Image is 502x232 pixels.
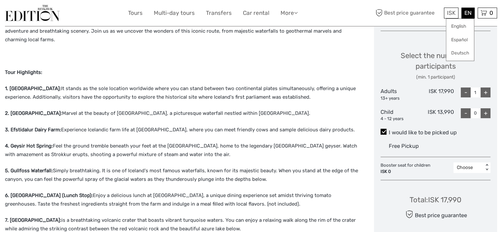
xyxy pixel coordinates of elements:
[381,74,490,81] div: (min. 1 participant)
[154,8,195,18] a: Multi-day tours
[461,87,471,97] div: -
[5,85,61,91] strong: 1. [GEOGRAPHIC_DATA]:
[488,10,494,16] span: 0
[461,8,475,18] div: EN
[5,5,60,21] img: The Reykjavík Edition
[484,164,490,171] div: < >
[5,110,62,116] strong: 2. [GEOGRAPHIC_DATA]:
[5,168,53,174] strong: 5. Gullfoss Waterfall:
[381,87,417,101] div: Adults
[5,217,61,223] strong: 7. [GEOGRAPHIC_DATA]:
[417,87,454,101] div: ISK 17,990
[9,12,75,17] p: We're away right now. Please check back later!
[457,164,480,171] div: Choose
[417,108,454,122] div: ISK 13,990
[381,95,417,102] div: 13+ years
[5,127,61,133] strong: 3. Efstidalur Dairy Farm:
[446,47,474,59] a: Deutsch
[5,69,42,75] strong: Tour Highlights:
[381,50,490,81] div: Select the number of participants
[446,34,474,46] a: Español
[381,169,430,175] div: ISK 0
[5,19,360,44] p: Come with us and embark on an unforgettable adventure through Iceland's breathtaking [GEOGRAPHIC_...
[243,8,269,18] a: Car rental
[447,10,455,16] span: ISK
[404,209,467,220] div: Best price guarantee
[5,142,360,159] p: Feel the ground tremble beneath your feet at the [GEOGRAPHIC_DATA], home to the legendary [GEOGRA...
[381,162,434,175] div: Booster seat for children
[381,116,417,122] div: 4 - 12 years
[5,192,93,198] strong: 6. [GEOGRAPHIC_DATA] (Lunch Stop):
[206,8,232,18] a: Transfers
[481,87,490,97] div: +
[281,8,298,18] a: More
[410,195,461,205] div: Total : ISK 17,990
[374,8,442,18] span: Best price guarantee
[5,143,53,149] strong: 4. Geysir Hot Spring:
[5,167,360,183] p: Simply breathtaking. It is one of Iceland's most famous waterfalls, known for its majestic beauty...
[446,20,474,32] a: English
[389,143,419,149] span: Free Pickup
[481,108,490,118] div: +
[5,109,360,118] p: Marvel at the beauty of [GEOGRAPHIC_DATA], a picturesque waterfall nestled within [GEOGRAPHIC_DATA].
[381,129,490,137] label: I would like to be picked up
[5,84,360,101] p: It stands as the sole location worldwide where you can stand between two continental plates simul...
[381,108,417,122] div: Child
[5,126,360,134] p: Experience Icelandic farm life at [GEOGRAPHIC_DATA], where you can meet friendly cows and sample ...
[5,191,360,208] p: Enjoy a delicious lunch at [GEOGRAPHIC_DATA], a unique dining experience set amidst thriving toma...
[461,108,471,118] div: -
[76,10,84,18] button: Open LiveChat chat widget
[128,8,143,18] a: Tours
